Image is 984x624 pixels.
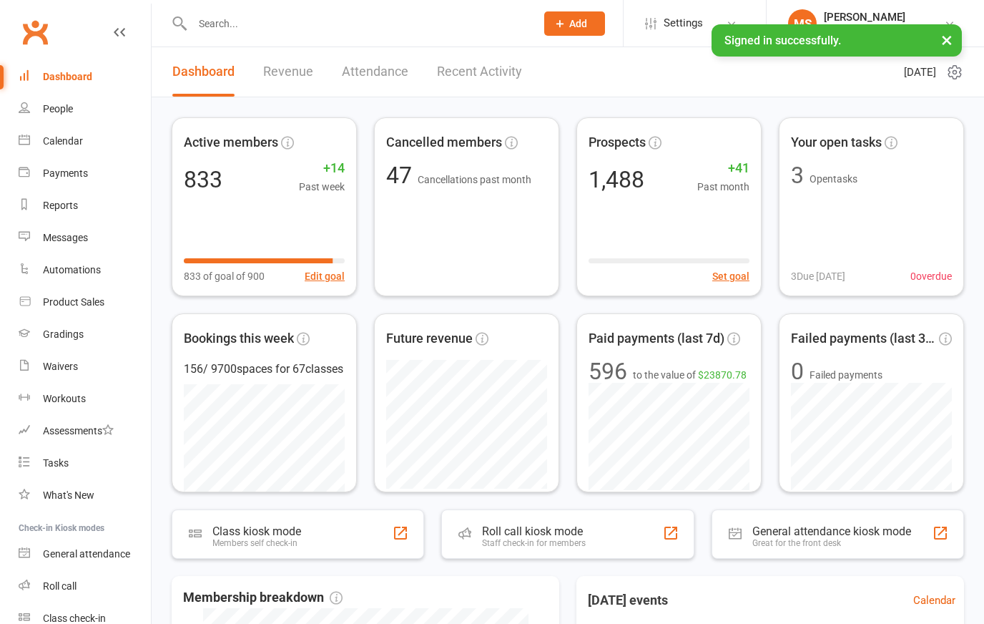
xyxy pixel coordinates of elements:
[43,328,84,340] div: Gradings
[172,47,235,97] a: Dashboard
[19,538,151,570] a: General attendance kiosk mode
[19,157,151,190] a: Payments
[43,393,86,404] div: Workouts
[752,538,911,548] div: Great for the front desk
[633,367,747,383] span: to the value of
[19,570,151,603] a: Roll call
[17,14,53,50] a: Clubworx
[43,580,77,592] div: Roll call
[43,167,88,179] div: Payments
[810,367,882,383] span: Failed payments
[824,24,944,36] div: Bujutsu Martial Arts Centre
[791,132,882,153] span: Your open tasks
[19,125,151,157] a: Calendar
[752,525,911,538] div: General attendance kiosk mode
[43,103,73,114] div: People
[791,164,804,187] div: 3
[418,174,531,185] span: Cancellations past month
[913,592,955,609] a: Calendar
[43,264,101,276] div: Automations
[697,179,749,195] span: Past month
[569,18,587,29] span: Add
[43,296,104,308] div: Product Sales
[184,168,222,191] div: 833
[386,328,473,349] span: Future revenue
[697,158,749,179] span: +41
[43,548,130,560] div: General attendance
[910,268,952,284] span: 0 overdue
[482,538,586,548] div: Staff check-in for members
[19,286,151,318] a: Product Sales
[43,425,114,437] div: Assessments
[19,447,151,479] a: Tasks
[43,135,83,147] div: Calendar
[712,268,749,284] button: Set goal
[791,360,804,383] div: 0
[299,179,345,195] span: Past week
[43,200,78,211] div: Reports
[19,415,151,447] a: Assessments
[43,613,106,624] div: Class check-in
[183,588,343,608] span: Membership breakdown
[19,93,151,125] a: People
[19,190,151,222] a: Reports
[664,7,703,39] span: Settings
[43,457,69,469] div: Tasks
[589,360,627,383] div: 596
[43,489,94,501] div: What's New
[576,588,679,613] h3: [DATE] events
[482,525,586,538] div: Roll call kiosk mode
[184,360,345,379] div: 156 / 9700 spaces for 67 classes
[788,9,817,38] div: MS
[184,268,265,284] span: 833 of goal of 900
[791,268,845,284] span: 3 Due [DATE]
[43,232,88,243] div: Messages
[386,132,502,153] span: Cancelled members
[263,47,313,97] a: Revenue
[212,525,301,538] div: Class kiosk mode
[724,34,841,47] span: Signed in successfully.
[212,538,301,548] div: Members self check-in
[19,61,151,93] a: Dashboard
[386,162,418,189] span: 47
[299,158,345,179] span: +14
[791,328,936,349] span: Failed payments (last 30d)
[19,318,151,351] a: Gradings
[43,361,78,372] div: Waivers
[437,47,522,97] a: Recent Activity
[934,24,960,55] button: ×
[698,369,747,381] span: $23870.78
[184,328,294,349] span: Bookings this week
[19,383,151,415] a: Workouts
[904,64,936,81] span: [DATE]
[188,14,526,34] input: Search...
[589,168,644,191] div: 1,488
[43,71,92,82] div: Dashboard
[342,47,408,97] a: Attendance
[19,222,151,254] a: Messages
[19,351,151,383] a: Waivers
[184,132,278,153] span: Active members
[824,11,944,24] div: [PERSON_NAME]
[544,11,605,36] button: Add
[305,268,345,284] button: Edit goal
[19,254,151,286] a: Automations
[589,328,724,349] span: Paid payments (last 7d)
[810,173,857,185] span: Open tasks
[589,132,646,153] span: Prospects
[19,479,151,512] a: What's New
